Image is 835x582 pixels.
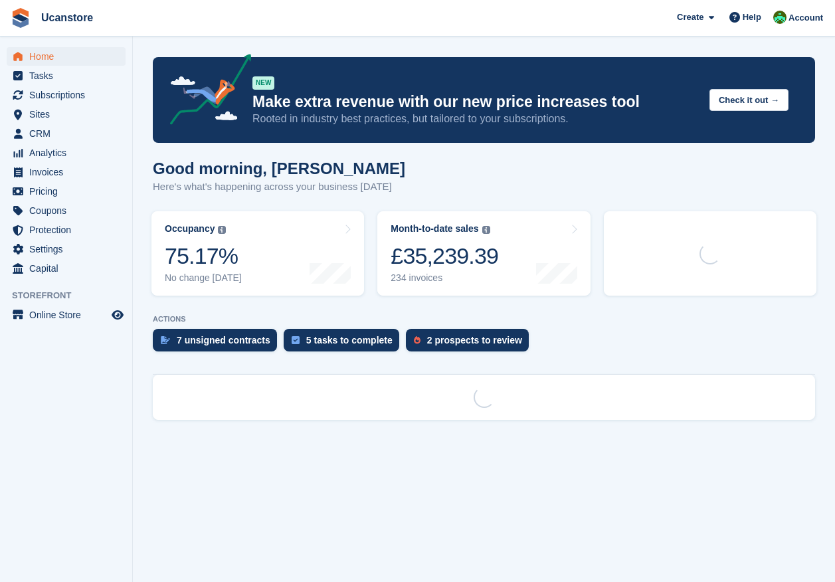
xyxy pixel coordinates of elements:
a: menu [7,105,126,124]
div: 2 prospects to review [427,335,522,345]
div: 75.17% [165,242,242,270]
div: £35,239.39 [391,242,498,270]
a: 2 prospects to review [406,329,535,358]
span: Online Store [29,306,109,324]
span: Sites [29,105,109,124]
p: Here's what's happening across your business [DATE] [153,179,405,195]
a: menu [7,306,126,324]
div: 5 tasks to complete [306,335,393,345]
h1: Good morning, [PERSON_NAME] [153,159,405,177]
img: stora-icon-8386f47178a22dfd0bd8f6a31ec36ba5ce8667c1dd55bd0f319d3a0aa187defe.svg [11,8,31,28]
span: Capital [29,259,109,278]
span: Help [743,11,761,24]
a: menu [7,124,126,143]
span: Home [29,47,109,66]
div: Month-to-date sales [391,223,478,235]
a: menu [7,163,126,181]
img: contract_signature_icon-13c848040528278c33f63329250d36e43548de30e8caae1d1a13099fd9432cc5.svg [161,336,170,344]
span: Protection [29,221,109,239]
span: Subscriptions [29,86,109,104]
div: No change [DATE] [165,272,242,284]
p: Rooted in industry best practices, but tailored to your subscriptions. [252,112,699,126]
span: Storefront [12,289,132,302]
a: menu [7,86,126,104]
a: menu [7,201,126,220]
div: Occupancy [165,223,215,235]
img: task-75834270c22a3079a89374b754ae025e5fb1db73e45f91037f5363f120a921f8.svg [292,336,300,344]
span: Tasks [29,66,109,85]
span: CRM [29,124,109,143]
span: Create [677,11,703,24]
div: NEW [252,76,274,90]
p: Make extra revenue with our new price increases tool [252,92,699,112]
span: Account [789,11,823,25]
a: menu [7,182,126,201]
img: icon-info-grey-7440780725fd019a000dd9b08b2336e03edf1995a4989e88bcd33f0948082b44.svg [218,226,226,234]
span: Coupons [29,201,109,220]
a: menu [7,66,126,85]
span: Pricing [29,182,109,201]
a: menu [7,240,126,258]
span: Analytics [29,144,109,162]
a: Preview store [110,307,126,323]
div: 7 unsigned contracts [177,335,270,345]
a: menu [7,259,126,278]
img: prospect-51fa495bee0391a8d652442698ab0144808aea92771e9ea1ae160a38d050c398.svg [414,336,420,344]
a: menu [7,47,126,66]
a: menu [7,144,126,162]
span: Invoices [29,163,109,181]
img: icon-info-grey-7440780725fd019a000dd9b08b2336e03edf1995a4989e88bcd33f0948082b44.svg [482,226,490,234]
a: 7 unsigned contracts [153,329,284,358]
a: Occupancy 75.17% No change [DATE] [151,211,364,296]
img: price-adjustments-announcement-icon-8257ccfd72463d97f412b2fc003d46551f7dbcb40ab6d574587a9cd5c0d94... [159,54,252,130]
img: Leanne Tythcott [773,11,787,24]
a: menu [7,221,126,239]
a: Ucanstore [36,7,98,29]
span: Settings [29,240,109,258]
a: 5 tasks to complete [284,329,406,358]
button: Check it out → [709,89,789,111]
p: ACTIONS [153,315,815,324]
div: 234 invoices [391,272,498,284]
a: Month-to-date sales £35,239.39 234 invoices [377,211,590,296]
